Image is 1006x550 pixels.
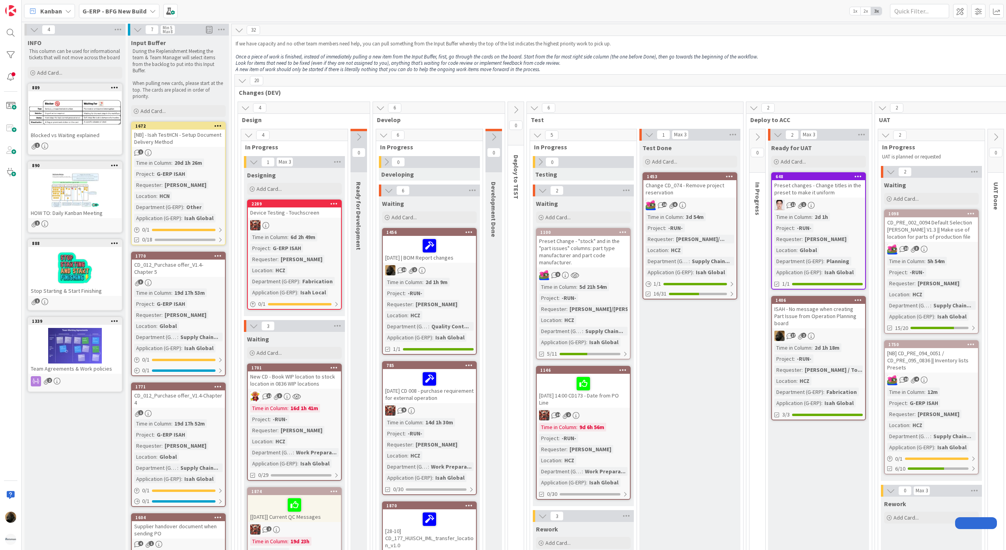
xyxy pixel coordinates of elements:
div: 1146[DATE] 14:00 CD173 - Date from PO Line [537,367,630,408]
span: : [821,268,822,277]
div: [PERSON_NAME]/... [674,235,727,243]
div: Time in Column [887,257,924,266]
div: CD_PRE_002_0094 Default Selection [PERSON_NAME] V1.3 || Make use of location for parts of product... [885,217,978,242]
div: 0/1 [132,365,225,375]
span: Design [242,116,360,124]
div: 1456[DATE] | BOM Report changes [383,229,476,263]
span: 1 [35,298,40,303]
div: 1146 [537,367,630,374]
div: 2289Device Testing - Touchscreen [248,200,341,218]
div: 0/1 [132,355,225,365]
div: Project [539,294,558,302]
span: 4 [256,130,270,140]
span: 0 [989,148,1002,157]
div: JK [248,220,341,230]
span: 11 [791,202,796,207]
div: Application (G-ERP) [134,214,181,222]
div: 888 [32,241,122,246]
span: 1 [35,143,40,148]
div: HOW TO: Daily Kanban Meeting [28,208,122,218]
div: Isah Global [182,214,215,222]
span: UAT Done [992,182,1000,210]
div: Project [646,224,665,232]
div: 0/1 [885,454,978,464]
span: In Progress [754,182,762,215]
div: Location [774,246,796,254]
div: CD_012_Purchase offer_V1.4- Chapter 5 [132,260,225,277]
div: 1098 [885,210,978,217]
div: 1456 [386,230,476,235]
span: : [673,235,674,243]
div: 1406 [776,298,865,303]
div: Time in Column [385,278,422,286]
span: In Progress [245,143,338,151]
div: Project [134,299,154,308]
div: -RUN- [406,289,424,298]
div: 1339 [28,318,122,325]
span: Add Card... [894,195,919,202]
div: 19d 17h 53m [172,288,207,297]
div: Stop Starting & Start Finishing [28,286,122,296]
div: 648 [776,174,865,179]
span: 0 [509,121,523,130]
div: JK [537,410,630,420]
div: 6d 2h 49m [288,233,317,241]
span: : [299,277,300,286]
span: 0 [487,148,500,157]
b: G-ERP - BFG New Build [82,7,146,15]
div: JK [383,405,476,416]
div: JK [248,524,341,535]
div: 1604Supplier handover document when sending PO [132,514,225,539]
div: JK [885,244,978,254]
span: Deploy to ACC [750,116,862,124]
div: Supply Chain... [690,257,732,266]
div: 1/1 [643,279,736,289]
div: 648Preset changes - Change titles in the preset to make it uniform [772,173,865,198]
div: JK [643,200,736,210]
div: Department (G-ERP) [134,203,183,211]
span: 2 [550,186,564,195]
span: Add Card... [894,514,919,521]
div: 0/1 [132,225,225,235]
div: Other [184,203,204,211]
span: 3 [914,246,919,251]
span: 6 [673,202,678,207]
div: Preset changes - Change titles in the preset to make it uniform [772,180,865,198]
span: Add Card... [392,214,417,221]
div: 1770CD_012_Purchase offer_V1.4- Chapter 5 [132,252,225,277]
span: 2x [860,7,871,15]
img: ND [774,331,785,341]
span: Add Card... [257,349,282,356]
div: 1701 [248,364,341,371]
span: : [156,192,157,200]
div: 1453 [643,173,736,180]
div: HCZ [910,290,924,299]
p: This column can be used for informational tickets that will not move across the board [29,48,121,61]
div: 1672 [135,123,225,129]
span: Add Card... [257,185,282,192]
span: Deploy to TEST [512,155,520,199]
span: 1 / 1 [654,280,661,288]
span: : [924,257,925,266]
div: Requester [774,235,802,243]
div: [PERSON_NAME] [279,255,324,264]
em: A new item of work should only be started if there is literally nothing that you can do to help t... [236,66,540,73]
div: 1672[NB] - Isah TestHCN - Setup Document Delivery Method [132,122,225,147]
div: G-ERP ISAH [271,244,303,252]
div: Requester [134,181,161,189]
div: 1453Change CD_074 - Remove project reservation [643,173,736,198]
div: 785 [383,362,476,369]
span: In Progress [882,143,975,151]
div: 1339Team Agreements & Work policies [28,318,122,374]
span: Add Card... [37,69,62,76]
div: HCN [157,192,172,200]
span: Add Card... [781,158,806,165]
div: Min 5 [163,26,172,30]
img: JK [250,220,260,230]
div: 1770 [135,253,225,259]
span: 7 [145,25,159,34]
span: 0 [751,148,764,157]
div: -RUN- [908,268,926,277]
span: : [668,246,669,254]
div: 5h 54m [925,257,947,266]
